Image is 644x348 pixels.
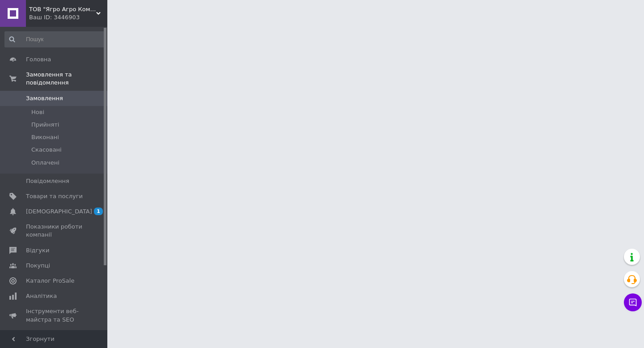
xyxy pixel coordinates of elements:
span: Показники роботи компанії [26,223,83,239]
button: Чат з покупцем [624,293,642,311]
span: Покупці [26,262,50,270]
span: Виконані [31,133,59,141]
span: Каталог ProSale [26,277,74,285]
div: Ваш ID: 3446903 [29,13,107,21]
span: Головна [26,55,51,64]
span: Аналітика [26,292,57,300]
span: ТОВ "Ягро Агро Компанія" [29,5,96,13]
span: Інструменти веб-майстра та SEO [26,307,83,323]
span: [DEMOGRAPHIC_DATA] [26,208,92,216]
span: Повідомлення [26,177,69,185]
span: Прийняті [31,121,59,129]
span: Оплачені [31,159,59,167]
input: Пошук [4,31,106,47]
span: Товари та послуги [26,192,83,200]
span: Відгуки [26,246,49,255]
span: 1 [94,208,103,215]
span: Замовлення та повідомлення [26,71,107,87]
span: Замовлення [26,94,63,102]
span: Нові [31,108,44,116]
span: Скасовані [31,146,62,154]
